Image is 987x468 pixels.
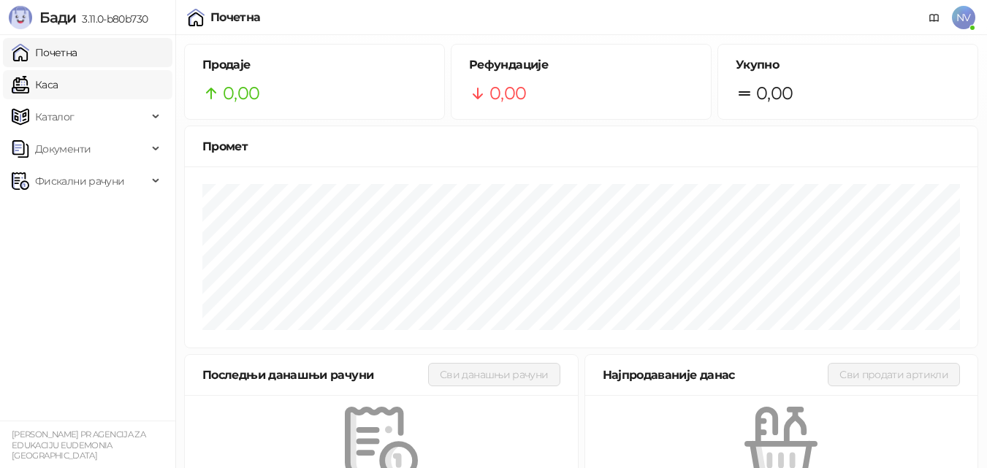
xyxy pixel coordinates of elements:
button: Сви данашњи рачуни [428,363,560,386]
span: 0,00 [223,80,259,107]
div: Последњи данашњи рачуни [202,366,428,384]
span: Бади [39,9,76,26]
span: NV [952,6,975,29]
small: [PERSON_NAME] PR AGENCIJA ZA EDUKACIJU EUDEMONIA [GEOGRAPHIC_DATA] [12,429,145,461]
h5: Продаје [202,56,427,74]
button: Сви продати артикли [828,363,960,386]
div: Промет [202,137,960,156]
a: Документација [923,6,946,29]
a: Почетна [12,38,77,67]
span: 3.11.0-b80b730 [76,12,148,26]
div: Најпродаваније данас [603,366,828,384]
span: Фискални рачуни [35,166,124,196]
a: Каса [12,70,58,99]
h5: Укупно [736,56,960,74]
h5: Рефундације [469,56,693,74]
span: 0,00 [489,80,526,107]
span: Документи [35,134,91,164]
span: 0,00 [756,80,793,107]
div: Почетна [210,12,261,23]
span: Каталог [35,102,75,131]
img: Logo [9,6,32,29]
